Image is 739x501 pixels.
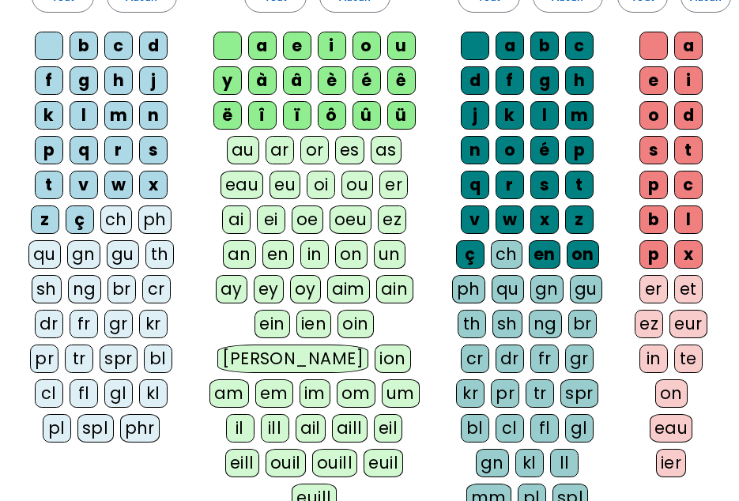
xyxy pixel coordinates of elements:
[530,66,559,95] div: g
[70,101,98,130] div: l
[375,345,411,373] div: ion
[139,379,168,408] div: kl
[227,136,259,164] div: au
[270,171,300,199] div: eu
[296,310,332,338] div: ien
[290,275,321,303] div: oy
[491,379,519,408] div: pr
[656,449,687,477] div: ier
[144,345,172,373] div: bl
[107,275,136,303] div: br
[254,275,284,303] div: ey
[565,345,594,373] div: gr
[530,32,559,60] div: b
[669,310,707,338] div: eur
[30,345,58,373] div: pr
[35,310,63,338] div: dr
[226,414,255,443] div: il
[330,205,372,234] div: oeu
[70,171,98,199] div: v
[650,414,693,443] div: eau
[530,101,559,130] div: l
[387,66,416,95] div: ê
[139,66,168,95] div: j
[142,275,171,303] div: cr
[565,171,594,199] div: t
[364,449,403,477] div: euil
[139,310,168,338] div: kr
[387,32,416,60] div: u
[452,275,485,303] div: ph
[283,66,311,95] div: â
[530,275,564,303] div: gn
[35,101,63,130] div: k
[461,66,489,95] div: d
[496,66,524,95] div: f
[565,66,594,95] div: h
[104,379,133,408] div: gl
[213,101,242,130] div: ë
[461,414,489,443] div: bl
[492,275,524,303] div: qu
[65,345,93,373] div: tr
[565,205,594,234] div: z
[639,66,668,95] div: e
[318,66,346,95] div: è
[565,101,594,130] div: m
[283,101,311,130] div: ï
[300,379,330,408] div: im
[371,136,402,164] div: as
[70,32,98,60] div: b
[257,205,285,234] div: ei
[567,240,599,269] div: on
[35,136,63,164] div: p
[674,136,703,164] div: t
[560,379,598,408] div: spr
[565,32,594,60] div: c
[300,240,329,269] div: in
[31,205,59,234] div: z
[296,414,326,443] div: ail
[266,449,306,477] div: ouil
[461,171,489,199] div: q
[461,136,489,164] div: n
[104,101,133,130] div: m
[68,275,101,303] div: ng
[496,171,524,199] div: r
[100,205,132,234] div: ch
[43,414,71,443] div: pl
[639,345,668,373] div: in
[387,101,416,130] div: ü
[67,240,100,269] div: gn
[221,171,264,199] div: eau
[248,66,277,95] div: à
[568,310,597,338] div: br
[335,240,368,269] div: on
[70,379,98,408] div: fl
[104,66,133,95] div: h
[337,379,375,408] div: om
[104,32,133,60] div: c
[266,136,294,164] div: ar
[376,275,413,303] div: ain
[70,310,98,338] div: fr
[223,240,256,269] div: an
[639,240,668,269] div: p
[213,66,242,95] div: y
[139,101,168,130] div: n
[570,275,602,303] div: gu
[461,345,489,373] div: cr
[353,101,381,130] div: û
[565,136,594,164] div: p
[104,310,133,338] div: gr
[139,32,168,60] div: d
[639,101,668,130] div: o
[138,205,172,234] div: ph
[492,310,522,338] div: sh
[209,379,249,408] div: am
[145,240,174,269] div: th
[335,136,364,164] div: es
[382,379,420,408] div: um
[262,240,294,269] div: en
[530,345,559,373] div: fr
